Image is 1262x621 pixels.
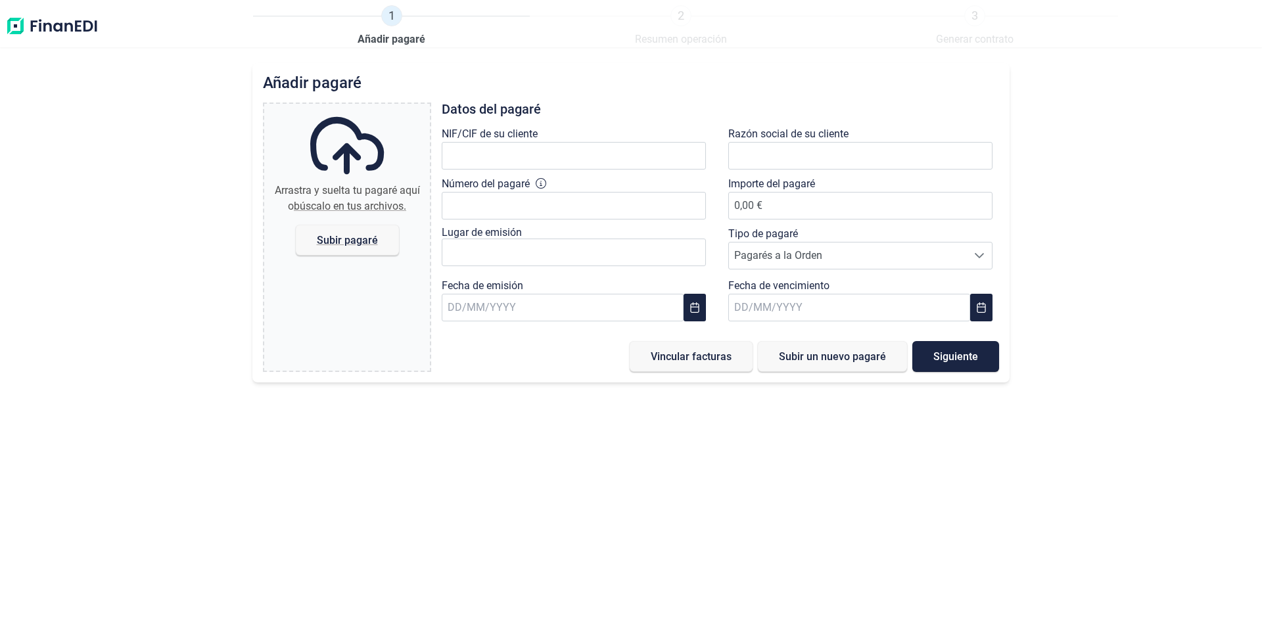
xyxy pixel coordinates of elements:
[758,341,907,372] button: Subir un nuevo pagaré
[728,226,798,242] label: Tipo de pagaré
[442,226,522,239] label: Lugar de emisión
[381,5,402,26] span: 1
[728,294,970,321] input: DD/MM/YYYY
[294,200,406,212] span: búscalo en tus archivos.
[442,103,999,116] h3: Datos del pagaré
[970,294,993,321] button: Choose Date
[630,341,753,372] button: Vincular facturas
[912,341,999,372] button: Siguiente
[728,176,815,192] label: Importe del pagaré
[779,352,886,361] span: Subir un nuevo pagaré
[263,74,999,92] h2: Añadir pagaré
[5,5,99,47] img: Logo de aplicación
[651,352,732,361] span: Vincular facturas
[442,278,523,294] label: Fecha de emisión
[933,352,978,361] span: Siguiente
[728,278,830,294] label: Fecha de vencimiento
[269,183,425,214] div: Arrastra y suelta tu pagaré aquí o
[442,176,530,192] label: Número del pagaré
[684,294,706,321] button: Choose Date
[358,32,425,47] span: Añadir pagaré
[728,126,849,142] label: Razón social de su cliente
[358,5,425,47] a: 1Añadir pagaré
[317,235,378,245] span: Subir pagaré
[729,242,967,269] span: Pagarés a la Orden
[442,126,538,142] label: NIF/CIF de su cliente
[442,294,684,321] input: DD/MM/YYYY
